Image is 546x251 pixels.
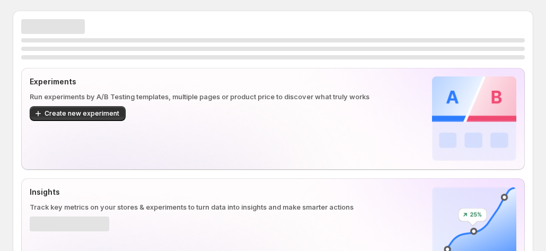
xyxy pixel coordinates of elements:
p: Run experiments by A/B Testing templates, multiple pages or product price to discover what truly ... [30,91,428,102]
span: Create new experiment [45,109,119,118]
p: Experiments [30,76,428,87]
p: Insights [30,187,428,197]
button: Create new experiment [30,106,126,121]
img: Experiments [432,76,516,161]
p: Track key metrics on your stores & experiments to turn data into insights and make smarter actions [30,202,428,212]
